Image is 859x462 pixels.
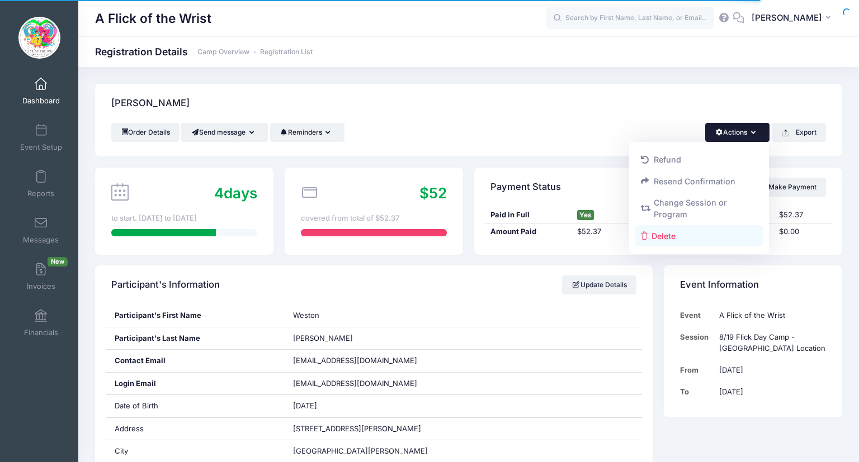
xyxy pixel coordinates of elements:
[635,170,764,192] a: Resend Confirmation
[714,326,826,359] td: 8/19 Flick Day Camp - [GEOGRAPHIC_DATA] Location
[15,118,68,157] a: Event Setup
[714,359,826,381] td: [DATE]
[680,359,714,381] td: From
[106,327,285,350] div: Participant's Last Name
[111,88,190,120] h4: [PERSON_NAME]
[485,209,572,221] div: Paid in Full
[419,184,447,202] span: $52
[680,304,714,326] td: Event
[293,378,433,389] span: [EMAIL_ADDRESS][DOMAIN_NAME]
[744,6,842,31] button: [PERSON_NAME]
[24,328,58,337] span: Financials
[270,123,344,142] button: Reminders
[635,192,764,226] a: Change Session or Program
[214,184,224,202] span: 4
[562,275,636,294] a: Update Details
[572,226,658,237] div: $52.37
[95,6,211,31] h1: A Flick of the Wrist
[546,7,714,30] input: Search by First Name, Last Name, or Email...
[111,123,180,142] a: Order Details
[301,213,447,224] div: covered from total of $52.37
[15,257,68,296] a: InvoicesNew
[485,226,572,237] div: Amount Paid
[752,12,822,24] span: [PERSON_NAME]
[773,209,831,221] div: $52.37
[18,17,60,59] img: A Flick of the Wrist
[635,149,764,170] a: Refund
[27,189,54,198] span: Reports
[577,210,594,220] span: Yes
[635,225,764,246] a: Delete
[48,257,68,266] span: New
[752,178,826,197] a: Make Payment
[773,226,831,237] div: $0.00
[106,350,285,372] div: Contact Email
[106,395,285,417] div: Date of Birth
[23,235,59,245] span: Messages
[293,424,421,433] span: [STREET_ADDRESS][PERSON_NAME]
[27,282,55,291] span: Invoices
[714,381,826,403] td: [DATE]
[106,373,285,395] div: Login Email
[106,304,285,327] div: Participant's First Name
[214,182,257,204] div: days
[20,142,62,152] span: Event Setup
[293,401,317,410] span: [DATE]
[705,123,770,142] button: Actions
[15,72,68,111] a: Dashboard
[293,334,353,342] span: [PERSON_NAME]
[260,48,313,56] a: Registration List
[197,48,249,56] a: Camp Overview
[22,96,60,106] span: Dashboard
[714,304,826,326] td: A Flick of the Wrist
[111,269,220,301] h4: Participant's Information
[15,303,68,342] a: Financials
[293,356,417,365] span: [EMAIL_ADDRESS][DOMAIN_NAME]
[15,164,68,203] a: Reports
[15,211,68,250] a: Messages
[106,418,285,440] div: Address
[293,311,319,320] span: Weston
[772,123,826,142] button: Export
[490,171,561,203] h4: Payment Status
[111,213,257,224] div: to start. [DATE] to [DATE]
[181,123,268,142] button: Send message
[95,46,313,58] h1: Registration Details
[680,326,714,359] td: Session
[680,269,759,301] h4: Event Information
[680,381,714,403] td: To
[293,446,428,455] span: [GEOGRAPHIC_DATA][PERSON_NAME]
